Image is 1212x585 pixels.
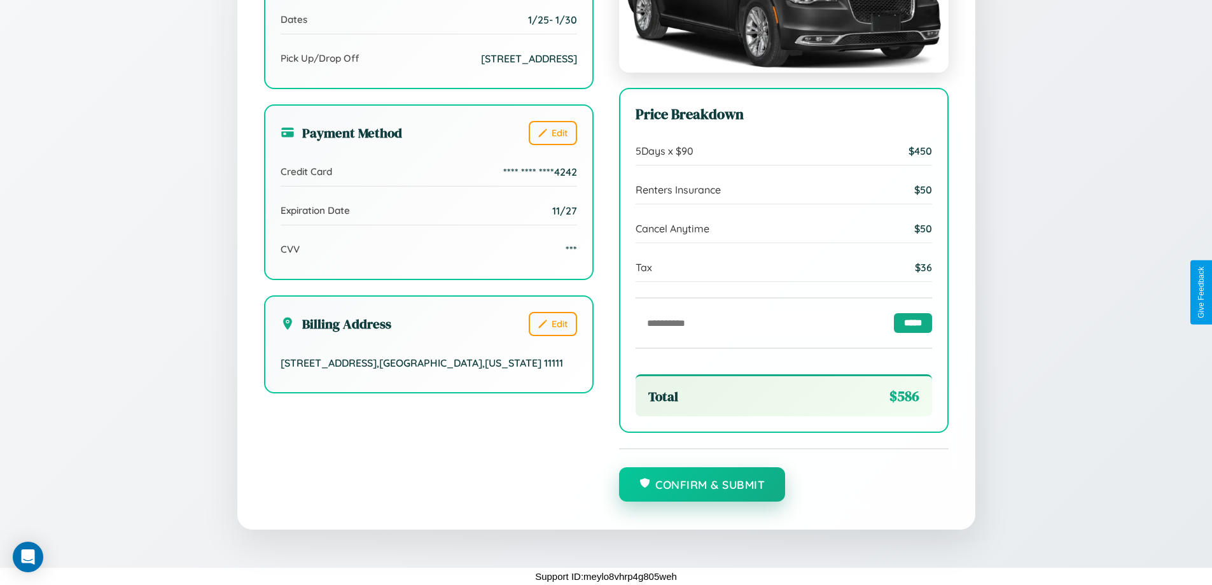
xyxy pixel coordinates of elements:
[281,166,332,178] span: Credit Card
[481,52,577,65] span: [STREET_ADDRESS]
[281,123,402,142] h3: Payment Method
[648,387,678,405] span: Total
[636,222,709,235] span: Cancel Anytime
[281,52,359,64] span: Pick Up/Drop Off
[528,13,577,26] span: 1 / 25 - 1 / 30
[914,183,932,196] span: $ 50
[636,104,932,124] h3: Price Breakdown
[281,356,563,369] span: [STREET_ADDRESS] , [GEOGRAPHIC_DATA] , [US_STATE] 11111
[1197,267,1206,318] div: Give Feedback
[13,542,43,572] div: Open Intercom Messenger
[281,243,300,255] span: CVV
[915,261,932,274] span: $ 36
[281,13,307,25] span: Dates
[529,121,577,145] button: Edit
[636,144,693,157] span: 5 Days x $ 90
[914,222,932,235] span: $ 50
[529,312,577,336] button: Edit
[281,314,391,333] h3: Billing Address
[636,183,721,196] span: Renters Insurance
[535,568,677,585] p: Support ID: meylo8vhrp4g805weh
[619,467,786,502] button: Confirm & Submit
[281,204,350,216] span: Expiration Date
[552,204,577,217] span: 11/27
[636,261,652,274] span: Tax
[889,386,919,406] span: $ 586
[909,144,932,157] span: $ 450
